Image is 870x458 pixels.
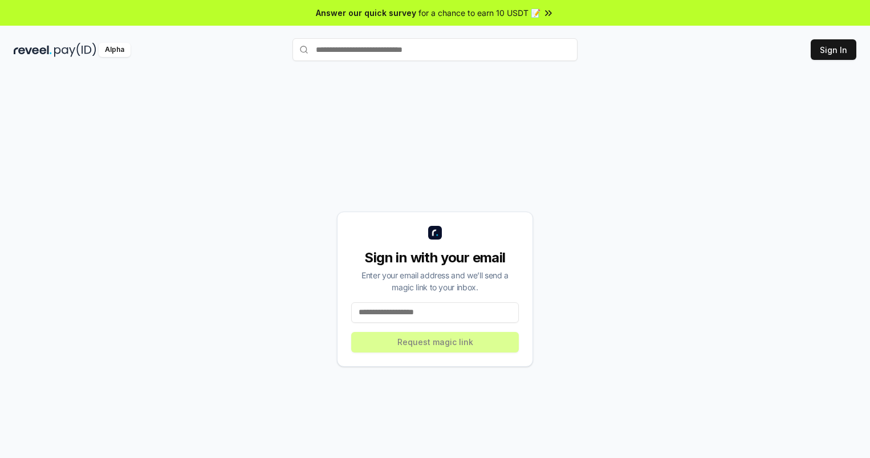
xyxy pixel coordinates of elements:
img: reveel_dark [14,43,52,57]
button: Sign In [811,39,856,60]
div: Enter your email address and we’ll send a magic link to your inbox. [351,269,519,293]
img: pay_id [54,43,96,57]
img: logo_small [428,226,442,240]
div: Alpha [99,43,131,57]
span: for a chance to earn 10 USDT 📝 [418,7,540,19]
span: Answer our quick survey [316,7,416,19]
div: Sign in with your email [351,249,519,267]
